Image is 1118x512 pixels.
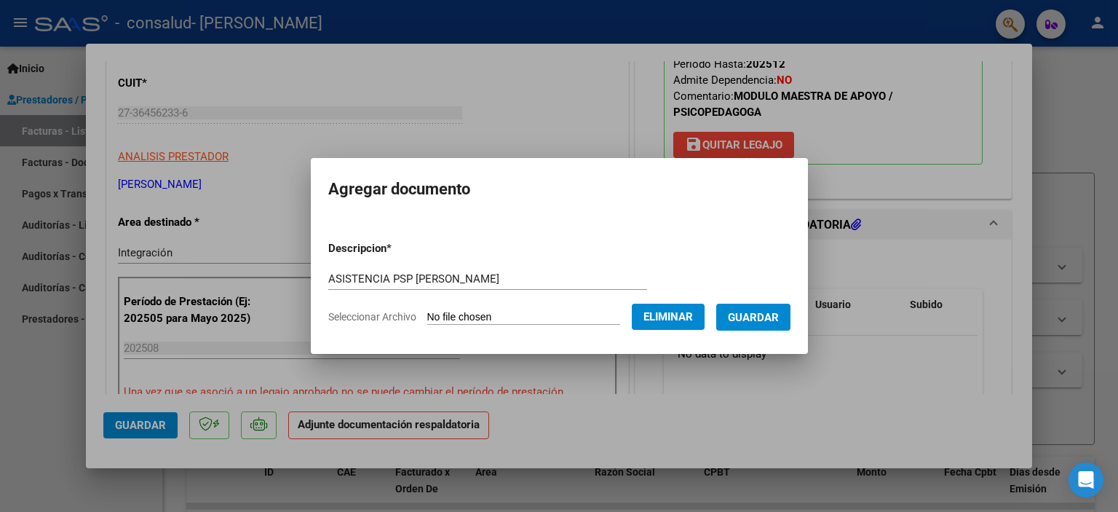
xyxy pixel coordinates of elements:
button: Guardar [716,304,790,331]
p: Descripcion [328,240,467,257]
button: Eliminar [632,304,705,330]
span: Guardar [728,311,779,324]
h2: Agregar documento [328,176,790,203]
span: Seleccionar Archivo [328,311,416,323]
div: Open Intercom Messenger [1069,462,1103,497]
span: Eliminar [643,310,693,323]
